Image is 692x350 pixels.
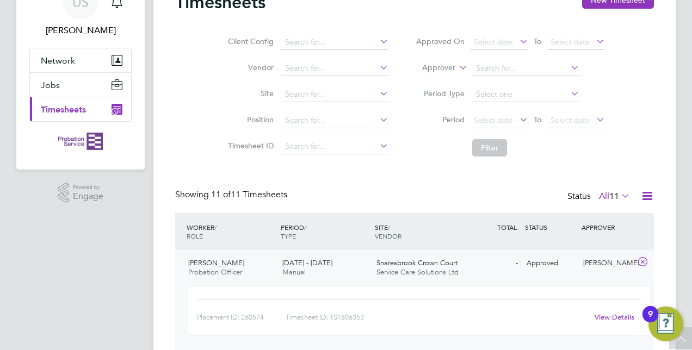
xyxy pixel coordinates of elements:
div: STATUS [522,217,579,237]
label: Client Config [225,36,274,46]
span: Jobs [41,80,60,90]
div: Timesheet ID: TS1806353 [286,309,588,326]
button: Timesheets [30,97,131,121]
label: Approved On [416,36,465,46]
a: Go to home page [29,133,132,150]
div: PERIOD [278,217,372,246]
span: To [530,112,545,127]
button: Open Resource Center, 9 new notifications [648,307,683,341]
span: Select date [551,115,590,125]
div: APPROVER [579,217,635,237]
span: Select date [551,37,590,47]
span: Network [41,55,75,66]
label: Period Type [416,89,465,98]
span: Snaresbrook Crown Court [376,258,458,267]
input: Search for... [281,113,388,128]
span: 11 [609,191,619,202]
input: Search for... [472,61,579,76]
span: 11 Timesheets [211,189,287,200]
label: Approver [406,62,455,73]
span: 11 of [211,189,231,200]
span: [PERSON_NAME] [188,258,244,267]
div: WORKER [184,217,278,246]
label: Position [225,115,274,124]
label: All [599,191,630,202]
span: Service Care Solutions Ltd [376,267,459,277]
div: Status [567,189,632,204]
span: VENDOR [375,232,401,240]
span: TOTAL [497,223,517,232]
span: Probation Officer [188,267,242,277]
input: Select one [472,87,579,102]
span: Select date [474,115,513,125]
input: Search for... [281,139,388,154]
a: View Details [595,312,634,322]
div: Showing [175,189,289,201]
input: Search for... [281,87,388,102]
span: Powered by [73,183,103,192]
span: / [304,223,306,232]
input: Search for... [281,61,388,76]
button: Filter [472,139,507,157]
div: SITE [372,217,466,246]
span: ROLE [187,232,203,240]
span: Manual [282,267,306,277]
span: Ursula Scheepers [29,24,132,37]
div: - [466,254,522,272]
label: Timesheet ID [225,141,274,151]
div: Approved [522,254,579,272]
label: Period [416,115,465,124]
span: Select date [474,37,513,47]
span: [DATE] - [DATE] [282,258,332,267]
div: [PERSON_NAME] [579,254,635,272]
span: To [530,34,545,48]
span: Timesheets [41,104,86,115]
label: Vendor [225,62,274,72]
div: Placement ID: 260574 [197,309,286,326]
span: TYPE [281,232,296,240]
input: Search for... [281,35,388,50]
button: Jobs [30,73,131,97]
span: / [388,223,390,232]
img: probationservice-logo-retina.png [58,133,102,150]
a: Powered byEngage [58,183,104,203]
div: 9 [648,314,653,328]
label: Site [225,89,274,98]
span: Engage [73,192,103,201]
span: / [214,223,217,232]
button: Network [30,48,131,72]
